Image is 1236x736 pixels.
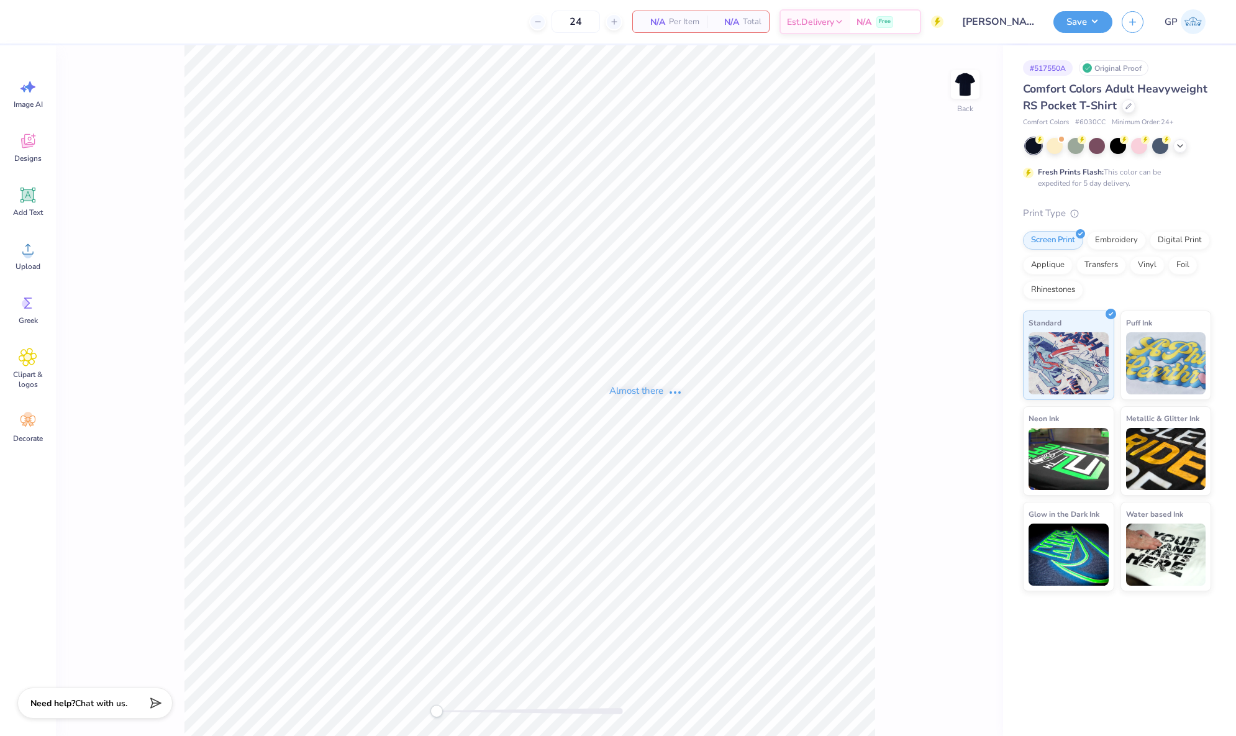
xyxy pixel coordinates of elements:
span: N/A [640,16,665,29]
span: Per Item [669,16,699,29]
input: Untitled Design [953,9,1044,34]
span: Upload [16,261,40,271]
div: Almost there [609,384,683,398]
strong: Need help? [30,697,75,709]
img: Gene Padilla [1181,9,1206,34]
span: GP [1165,15,1178,29]
span: N/A [857,16,871,29]
button: Save [1053,11,1112,33]
span: Greek [19,316,38,325]
span: Free [879,17,891,26]
a: GP [1159,9,1211,34]
span: Add Text [13,207,43,217]
span: Clipart & logos [7,370,48,389]
span: Total [743,16,761,29]
span: Designs [14,153,42,163]
span: N/A [714,16,739,29]
span: Chat with us. [75,697,127,709]
span: Decorate [13,434,43,443]
span: Image AI [14,99,43,109]
span: Est. Delivery [787,16,834,29]
input: – – [552,11,600,33]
